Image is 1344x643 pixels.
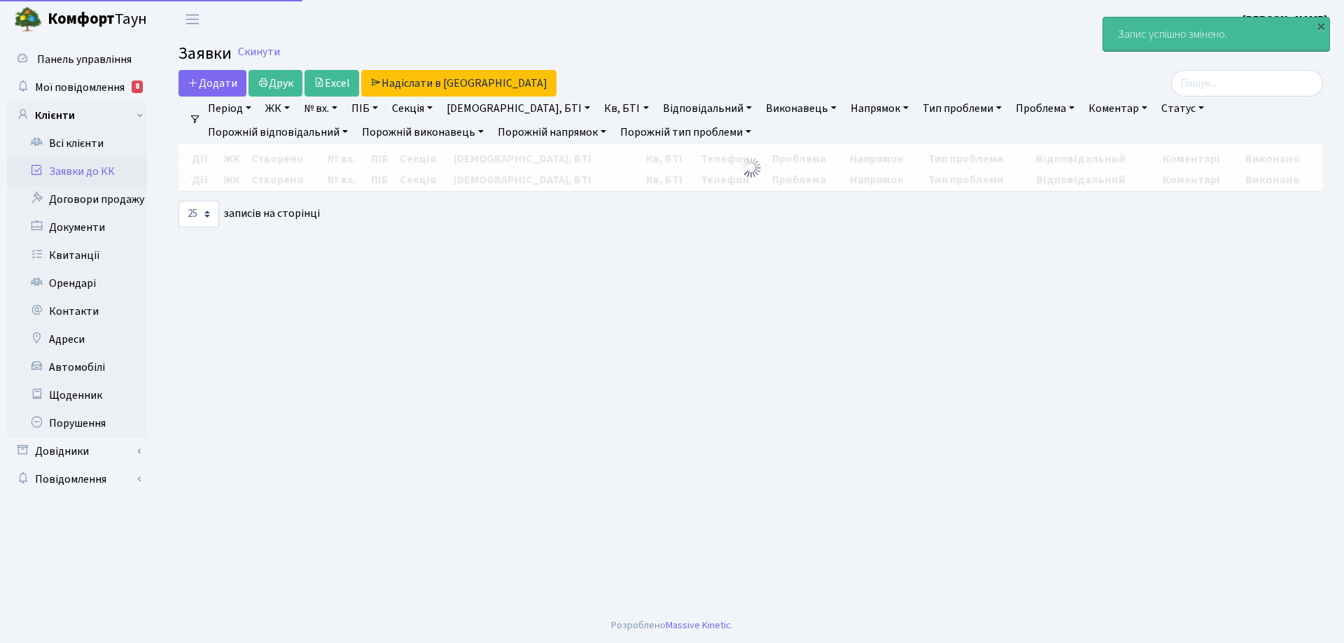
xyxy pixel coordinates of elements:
[260,97,295,120] a: ЖК
[657,97,757,120] a: Відповідальний
[48,8,147,31] span: Таун
[7,353,147,381] a: Автомобілі
[386,97,438,120] a: Секція
[132,80,143,93] div: 8
[202,120,353,144] a: Порожній відповідальний
[178,70,246,97] a: Додати
[7,101,147,129] a: Клієнти
[760,97,842,120] a: Виконавець
[7,269,147,297] a: Орендарі
[7,129,147,157] a: Всі клієнти
[175,8,210,31] button: Переключити навігацію
[37,52,132,67] span: Панель управління
[845,97,914,120] a: Напрямок
[740,157,762,179] img: Обробка...
[7,241,147,269] a: Квитанції
[248,70,302,97] a: Друк
[7,185,147,213] a: Договори продажу
[441,97,596,120] a: [DEMOGRAPHIC_DATA], БТІ
[298,97,343,120] a: № вх.
[611,618,733,633] div: Розроблено .
[598,97,654,120] a: Кв, БТІ
[7,73,147,101] a: Мої повідомлення8
[1171,70,1323,97] input: Пошук...
[188,76,237,91] span: Додати
[1242,11,1327,28] a: [PERSON_NAME]
[1314,19,1328,33] div: ×
[492,120,612,144] a: Порожній напрямок
[7,157,147,185] a: Заявки до КК
[178,201,219,227] select: записів на сторінці
[346,97,384,120] a: ПІБ
[48,8,115,30] b: Комфорт
[178,41,232,66] span: Заявки
[304,70,359,97] a: Excel
[7,381,147,409] a: Щоденник
[1083,97,1153,120] a: Коментар
[202,97,257,120] a: Період
[1242,12,1327,27] b: [PERSON_NAME]
[615,120,757,144] a: Порожній тип проблеми
[666,618,731,633] a: Massive Kinetic
[7,437,147,465] a: Довідники
[7,409,147,437] a: Порушення
[238,45,280,59] a: Скинути
[1156,97,1210,120] a: Статус
[361,70,556,97] a: Надіслати в [GEOGRAPHIC_DATA]
[14,6,42,34] img: logo.png
[917,97,1007,120] a: Тип проблеми
[1010,97,1080,120] a: Проблема
[7,45,147,73] a: Панель управління
[7,325,147,353] a: Адреси
[356,120,489,144] a: Порожній виконавець
[7,297,147,325] a: Контакти
[178,201,320,227] label: записів на сторінці
[35,80,125,95] span: Мої повідомлення
[7,465,147,493] a: Повідомлення
[1103,17,1329,51] div: Запис успішно змінено.
[7,213,147,241] a: Документи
